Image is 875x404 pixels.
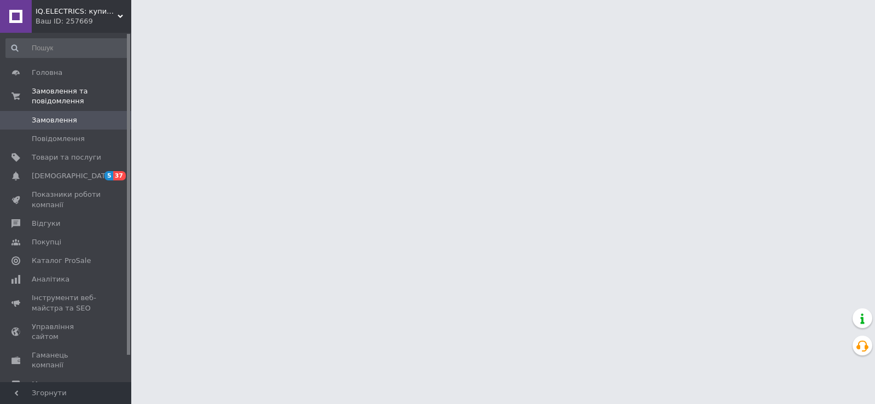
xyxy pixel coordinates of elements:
span: Маркет [32,379,60,389]
span: Товари та послуги [32,153,101,162]
span: IQ.ELECTRICS: купити електрику оптом [36,7,118,16]
span: Повідомлення [32,134,85,144]
div: Ваш ID: 257669 [36,16,131,26]
span: Гаманець компанії [32,350,101,370]
span: Головна [32,68,62,78]
span: Замовлення [32,115,77,125]
span: 5 [104,171,113,180]
span: 37 [113,171,126,180]
span: Замовлення та повідомлення [32,86,131,106]
input: Пошук [5,38,129,58]
span: Аналітика [32,274,69,284]
span: Показники роботи компанії [32,190,101,209]
span: Інструменти веб-майстра та SEO [32,293,101,313]
span: Управління сайтом [32,322,101,342]
span: [DEMOGRAPHIC_DATA] [32,171,113,181]
span: Покупці [32,237,61,247]
span: Відгуки [32,219,60,229]
span: Каталог ProSale [32,256,91,266]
